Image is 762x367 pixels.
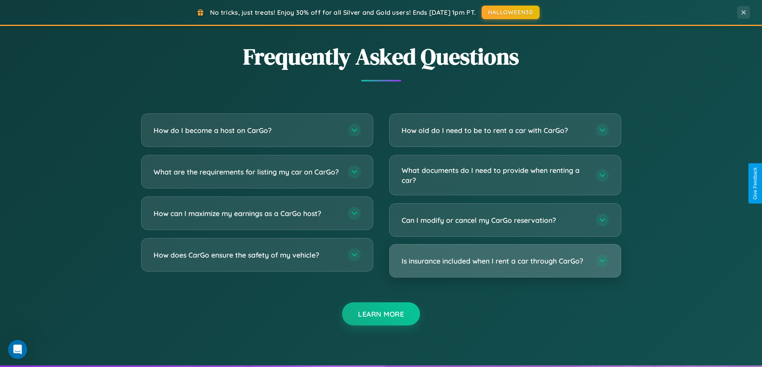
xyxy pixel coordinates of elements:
[154,167,340,177] h3: What are the requirements for listing my car on CarGo?
[342,302,420,325] button: Learn More
[402,165,588,185] h3: What documents do I need to provide when renting a car?
[402,125,588,135] h3: How old do I need to be to rent a car with CarGo?
[8,340,27,359] iframe: Intercom live chat
[154,250,340,260] h3: How does CarGo ensure the safety of my vehicle?
[402,215,588,225] h3: Can I modify or cancel my CarGo reservation?
[141,41,621,72] h2: Frequently Asked Questions
[154,208,340,218] h3: How can I maximize my earnings as a CarGo host?
[154,125,340,135] h3: How do I become a host on CarGo?
[210,8,476,16] span: No tricks, just treats! Enjoy 30% off for all Silver and Gold users! Ends [DATE] 1pm PT.
[402,256,588,266] h3: Is insurance included when I rent a car through CarGo?
[482,6,540,19] button: HALLOWEEN30
[752,167,758,200] div: Give Feedback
